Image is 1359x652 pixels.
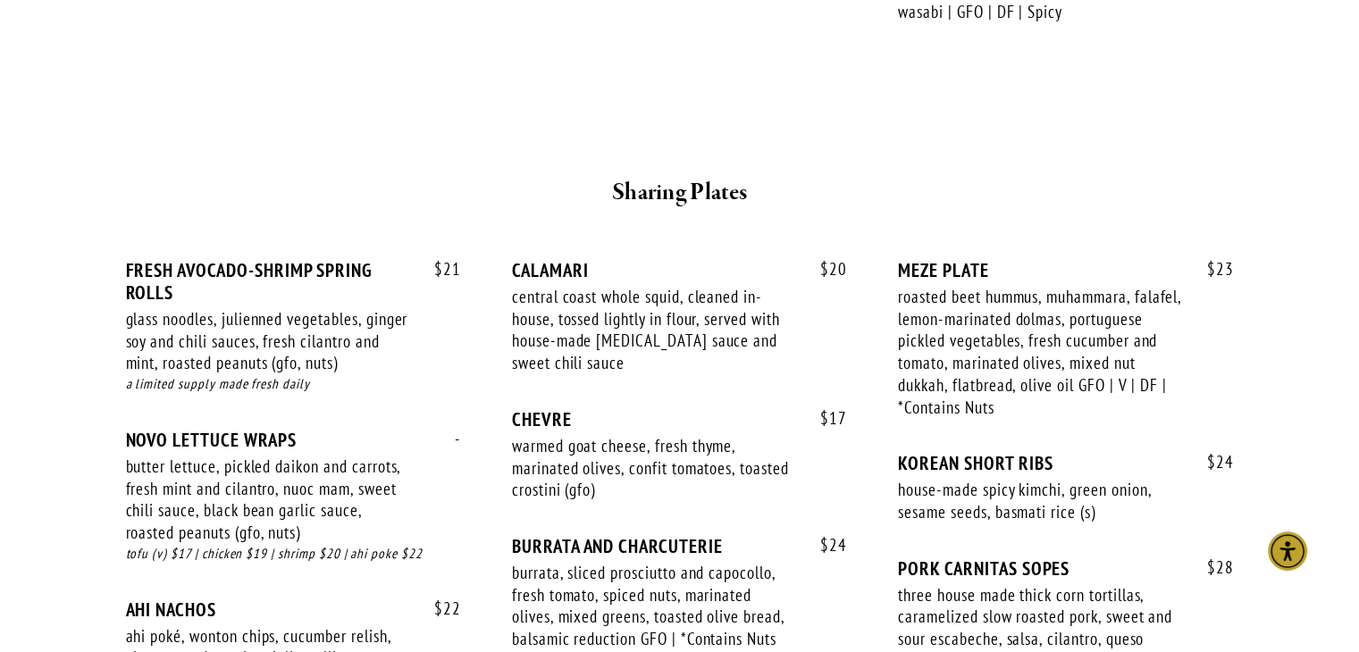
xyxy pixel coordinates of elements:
[512,259,847,281] div: CALAMARI
[1207,556,1216,578] span: $
[1189,259,1234,280] span: 23
[512,408,847,430] div: CHEVRE
[126,308,410,374] div: glass noodles, julienned vegetables, ginger soy and chili sauces, fresh cilantro and mint, roaste...
[434,258,443,280] span: $
[416,259,461,280] span: 21
[1207,258,1216,280] span: $
[898,452,1233,474] div: KOREAN SHORT RIBS
[126,456,410,544] div: butter lettuce, pickled daikon and carrots, fresh mint and cilantro, nuoc mam, sweet chili sauce,...
[126,598,461,621] div: AHI NACHOS
[437,429,461,449] span: -
[802,259,847,280] span: 20
[898,479,1182,522] div: house-made spicy kimchi, green onion, sesame seeds, basmati rice (s)
[820,534,829,556] span: $
[512,286,796,374] div: central coast whole squid, cleaned in-house, tossed lightly in flour, served with house-made [MED...
[512,535,847,557] div: BURRATA AND CHARCUTERIE
[802,535,847,556] span: 24
[802,408,847,429] span: 17
[612,177,747,208] strong: Sharing Plates
[898,286,1182,418] div: roasted beet hummus, muhammara, falafel, lemon-marinated dolmas, portuguese pickled vegetables, f...
[512,562,796,650] div: burrata, sliced prosciutto and capocollo, fresh tomato, spiced nuts, marinated olives, mixed gree...
[126,374,461,395] div: a limited supply made fresh daily
[820,258,829,280] span: $
[820,407,829,429] span: $
[434,598,443,619] span: $
[1207,451,1216,472] span: $
[898,259,1233,281] div: MEZE PLATE
[126,429,461,451] div: NOVO LETTUCE WRAPS
[1268,531,1307,571] div: Accessibility Menu
[1189,452,1234,472] span: 24
[1189,557,1234,578] span: 28
[416,598,461,619] span: 22
[512,435,796,501] div: warmed goat cheese, fresh thyme, marinated olives, confit tomatoes, toasted crostini (gfo)
[898,557,1233,580] div: PORK CARNITAS SOPES
[126,259,461,304] div: FRESH AVOCADO-SHRIMP SPRING ROLLS
[126,544,461,564] div: tofu (v) $17 | chicken $19 | shrimp $20 | ahi poke $22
